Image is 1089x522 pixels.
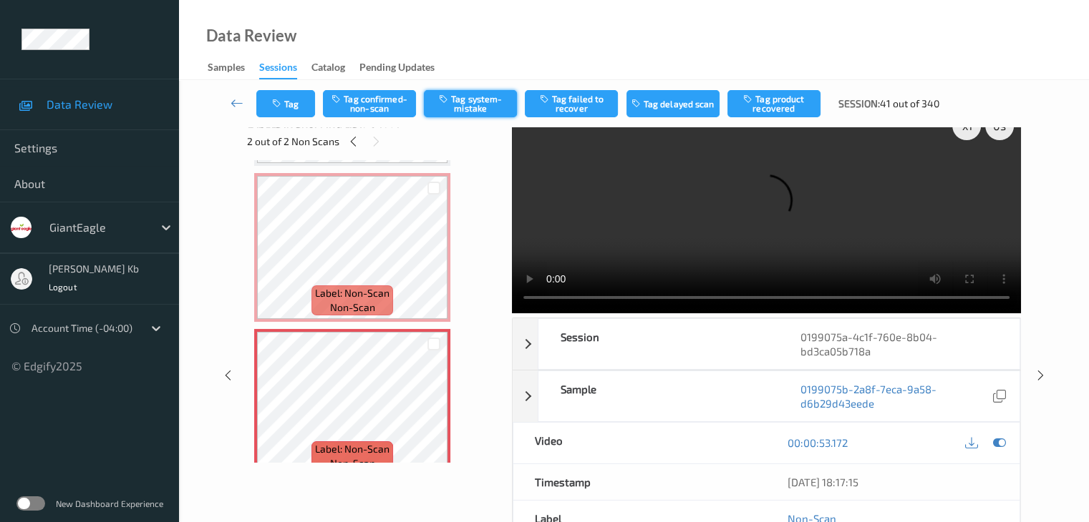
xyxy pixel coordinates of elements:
div: 0199075a-4c1f-760e-8b04-bd3ca05b718a [779,319,1020,369]
div: Timestamp [513,464,767,500]
span: Label: Non-Scan [315,442,389,456]
div: Catalog [311,60,345,78]
button: Tag [256,90,315,117]
div: Samples [208,60,245,78]
button: Tag failed to recover [525,90,618,117]
div: Sessions [259,60,297,79]
button: Tag product recovered [727,90,821,117]
div: Data Review [206,29,296,43]
span: 41 out of 340 [880,97,939,111]
a: Pending Updates [359,58,449,78]
div: 2 out of 2 Non Scans [247,132,502,150]
button: Tag confirmed-non-scan [323,90,416,117]
span: Session: [838,97,880,111]
span: non-scan [330,300,375,315]
div: Sample0199075b-2a8f-7eca-9a58-d6b29d43eede [513,370,1020,422]
a: Samples [208,58,259,78]
div: [DATE] 18:17:15 [788,475,998,489]
a: 00:00:53.172 [788,435,848,450]
div: Sample [538,371,779,421]
span: non-scan [330,456,375,471]
button: Tag system-mistake [424,90,517,117]
a: Sessions [259,58,311,79]
div: Pending Updates [359,60,435,78]
button: Tag delayed scan [626,90,720,117]
a: Catalog [311,58,359,78]
span: Label: Non-Scan [315,286,389,300]
a: 0199075b-2a8f-7eca-9a58-d6b29d43eede [800,382,989,410]
div: Session [538,319,779,369]
div: Video [513,423,767,463]
div: Session0199075a-4c1f-760e-8b04-bd3ca05b718a [513,318,1020,370]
